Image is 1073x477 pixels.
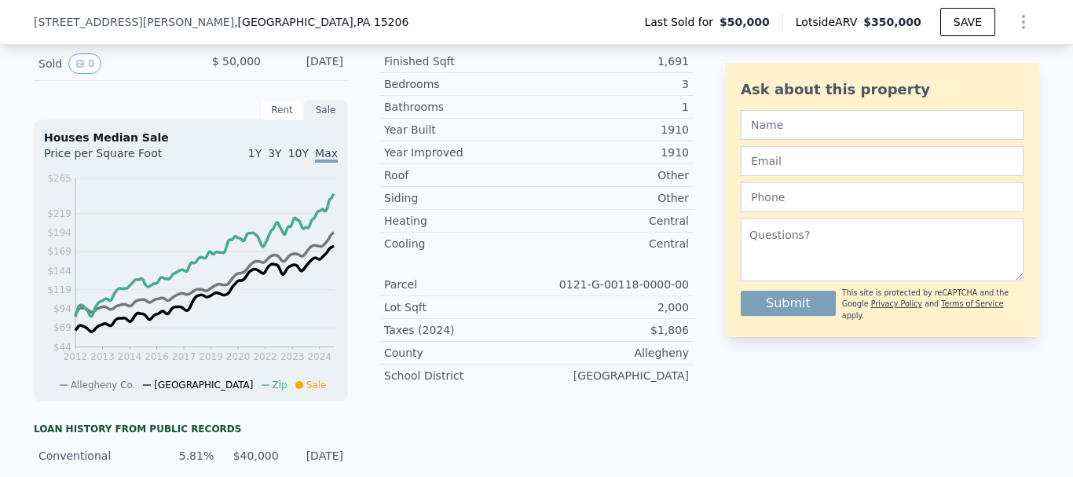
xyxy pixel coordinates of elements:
tspan: $94 [53,303,71,314]
div: Heating [384,213,536,229]
div: School District [384,368,536,383]
span: Lotside ARV [796,14,863,30]
input: Email [741,146,1024,176]
div: [DATE] [288,448,343,464]
tspan: $194 [47,227,71,238]
span: Max [315,147,338,163]
div: $1,806 [536,322,689,338]
div: Year Improved [384,145,536,160]
span: [GEOGRAPHIC_DATA] [154,380,253,391]
div: 1 [536,99,689,115]
tspan: $219 [47,208,71,219]
div: Parcel [384,277,536,292]
span: , [GEOGRAPHIC_DATA] [234,14,408,30]
tspan: 2013 [90,351,115,362]
div: Ask about this property [741,79,1024,101]
div: Bathrooms [384,99,536,115]
div: [DATE] [273,53,343,74]
span: 10Y [288,147,309,160]
div: 1910 [536,122,689,138]
div: Sale [304,100,348,120]
div: Taxes (2024) [384,322,536,338]
div: Other [536,190,689,206]
tspan: 2023 [280,351,305,362]
div: 2,000 [536,299,689,315]
div: Year Built [384,122,536,138]
div: This site is protected by reCAPTCHA and the Google and apply. [842,288,1024,321]
tspan: 2014 [118,351,142,362]
tspan: $265 [47,173,71,184]
span: $ 50,000 [212,55,261,68]
div: Loan history from public records [34,423,348,435]
tspan: 2017 [172,351,196,362]
a: Terms of Service [941,299,1003,308]
span: Last Sold for [644,14,720,30]
span: Zip [273,380,287,391]
div: Price per Square Foot [44,145,191,171]
tspan: $169 [47,246,71,257]
tspan: 2020 [226,351,251,362]
tspan: $44 [53,342,71,353]
tspan: 2019 [199,351,223,362]
span: Allegheny Co. [71,380,136,391]
div: 0121-G-00118-0000-00 [536,277,689,292]
div: [GEOGRAPHIC_DATA] [536,368,689,383]
button: View historical data [68,53,101,74]
input: Phone [741,182,1024,212]
tspan: 2016 [145,351,169,362]
button: SAVE [940,8,995,36]
tspan: 2022 [253,351,277,362]
div: County [384,345,536,361]
tspan: $119 [47,284,71,295]
span: , PA 15206 [353,16,409,28]
tspan: 2012 [64,351,88,362]
div: $40,000 [223,448,278,464]
div: Cooling [384,236,536,251]
span: 3Y [268,147,281,160]
tspan: $144 [47,266,71,277]
span: $50,000 [720,14,770,30]
div: 1,691 [536,53,689,69]
div: Houses Median Sale [44,130,338,145]
div: Other [536,167,689,183]
div: Rent [260,100,304,120]
div: 3 [536,76,689,92]
span: 1Y [248,147,262,160]
span: [STREET_ADDRESS][PERSON_NAME] [34,14,234,30]
span: Sale [306,380,327,391]
a: Privacy Policy [871,299,922,308]
div: 5.81% [159,448,214,464]
div: Roof [384,167,536,183]
div: Finished Sqft [384,53,536,69]
tspan: 2024 [307,351,331,362]
div: Sold [38,53,178,74]
div: Bedrooms [384,76,536,92]
button: Submit [741,291,836,316]
div: Central [536,236,689,251]
div: 1910 [536,145,689,160]
div: Allegheny [536,345,689,361]
span: $350,000 [863,16,921,28]
div: Lot Sqft [384,299,536,315]
tspan: $69 [53,322,71,333]
div: Conventional [38,448,149,464]
div: Central [536,213,689,229]
input: Name [741,110,1024,140]
div: Siding [384,190,536,206]
button: Show Options [1008,6,1039,38]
